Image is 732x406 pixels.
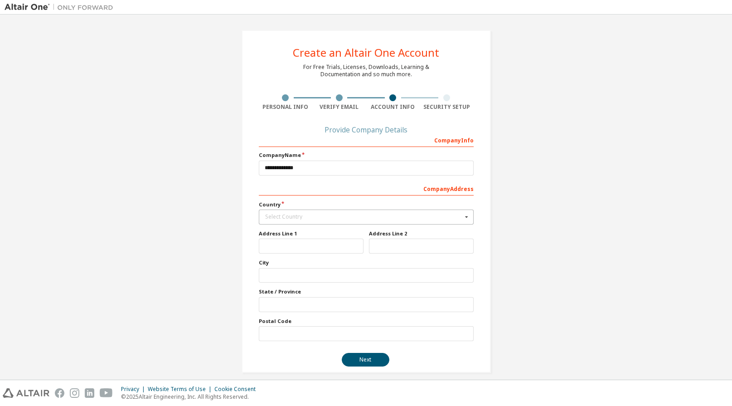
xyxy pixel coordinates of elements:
img: facebook.svg [55,388,64,398]
img: Altair One [5,3,118,12]
p: © 2025 Altair Engineering, Inc. All Rights Reserved. [121,393,261,401]
div: Privacy [121,386,148,393]
div: Create an Altair One Account [293,47,439,58]
div: Security Setup [420,103,474,111]
div: Cookie Consent [214,386,261,393]
div: For Free Trials, Licenses, Downloads, Learning & Documentation and so much more. [303,64,429,78]
label: Postal Code [259,318,474,325]
div: Company Info [259,132,474,147]
label: Company Name [259,152,474,159]
img: altair_logo.svg [3,388,49,398]
div: Verify Email [312,103,366,111]
div: Account Info [366,103,420,111]
button: Next [342,353,389,367]
div: Select Country [265,214,462,220]
label: City [259,259,474,266]
label: Country [259,201,474,208]
div: Company Address [259,181,474,196]
div: Provide Company Details [259,127,474,132]
label: State / Province [259,288,474,295]
img: linkedin.svg [85,388,94,398]
div: Website Terms of Use [148,386,214,393]
img: youtube.svg [100,388,113,398]
img: instagram.svg [70,388,79,398]
label: Address Line 1 [259,230,364,237]
div: Personal Info [259,103,313,111]
label: Address Line 2 [369,230,474,237]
